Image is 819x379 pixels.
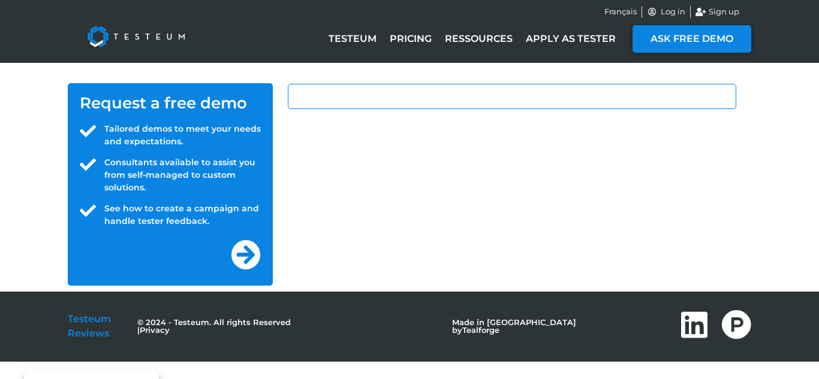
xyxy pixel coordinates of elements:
[322,25,383,53] a: Testeum
[519,25,622,53] a: Apply as tester
[604,6,637,18] a: Français
[651,34,733,44] span: ASK FREE DEMO
[101,156,261,194] span: Consultants available to assist you from self-managed to custom solutions.
[462,325,499,335] a: Tealforge
[452,319,615,334] p: Made in [GEOGRAPHIC_DATA] by
[101,123,261,148] span: Tailored demos to meet your needs and expectations.
[633,25,751,53] a: ASK FREE DEMO
[383,25,438,53] a: Pricing
[68,313,111,339] a: Testeum Reviews
[706,6,739,18] span: Sign up
[140,325,170,335] a: Privacy
[80,95,261,111] h1: Request a free demo
[658,6,685,18] span: Log in
[322,25,622,53] nav: Menu
[438,25,519,53] a: Ressources
[695,6,740,18] a: Sign up
[137,319,317,334] p: © 2024 - Testeum. All rights Reserved |
[74,13,198,60] img: Testeum Logo - Application crowdtesting platform
[647,6,685,18] a: Log in
[101,202,261,228] span: See how to create a campaign and handle tester feedback.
